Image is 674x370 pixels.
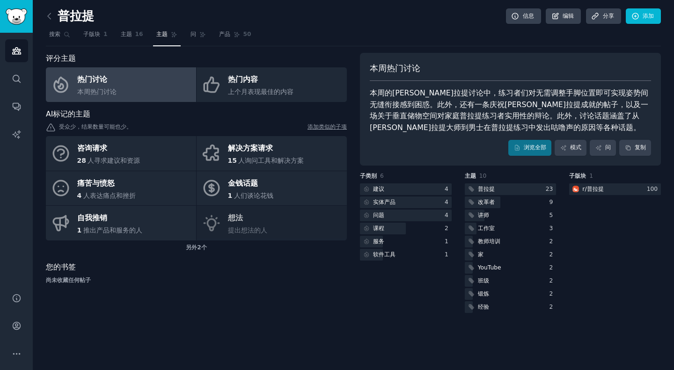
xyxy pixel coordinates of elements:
[49,31,60,37] font: 搜索
[569,173,586,179] font: 子版块
[478,304,489,310] font: 经验
[59,123,132,130] font: 受众少，结果数量可能也少。
[77,226,82,234] font: 1
[465,173,476,179] font: 主题
[77,192,82,199] font: 4
[549,290,553,297] font: 2
[46,67,196,102] a: 热门讨论本周热门讨论
[478,264,501,271] font: YouTube
[46,206,196,240] a: 自我推销1推出产品和服务的人
[197,244,207,251] font: 2个
[197,67,347,102] a: 热门内容上个月表现最佳的内容
[370,88,648,132] font: 本周的[PERSON_NAME]拉提讨论中，练习者们对无需调整手脚位置即可实现姿势间无缝衔接感到困惑。此外，还有一条庆祝[PERSON_NAME]拉提成就的帖子，以及一场关于垂直储物空间对家庭普...
[6,8,27,25] img: GummySearch 徽标
[46,171,196,206] a: 痛苦与愤怒4人表达痛点和挫折
[46,27,73,46] a: 搜索
[569,183,661,195] a: 普拉提r/普拉提100
[380,173,384,179] font: 6
[77,75,107,84] font: 热门讨论
[77,144,107,152] font: 咨询请求
[373,199,396,205] font: 实体产品
[603,13,614,19] font: 分享
[197,136,347,171] a: 解决方案请求15人询问工具和解决方案
[228,88,293,95] font: 上个月表现最佳的内容
[549,277,553,284] font: 2
[478,186,495,192] font: 普拉提
[465,249,557,261] a: 家2
[478,212,489,218] font: 讲师
[360,249,452,261] a: 软件工具1
[549,251,553,258] font: 2
[58,9,94,23] font: 普拉提
[121,31,132,37] font: 主题
[308,123,347,133] a: 添加类似的子项
[465,183,557,195] a: 普拉提23
[373,212,384,218] font: 问题
[643,13,654,19] font: 添加
[549,264,553,271] font: 2
[619,140,651,156] button: 复制
[243,31,251,37] font: 50
[360,173,377,179] font: 子类别
[360,223,452,234] a: 课程2
[465,301,557,313] a: 经验2
[360,210,452,221] a: 问题4
[190,31,196,37] font: 问
[445,212,448,218] font: 4
[88,157,140,164] font: 人寻求建议和资源
[478,238,500,245] font: 教师培训
[228,192,233,199] font: 1
[228,157,237,164] font: 15
[508,140,551,156] a: 浏览全部
[479,173,487,179] font: 10
[546,186,553,192] font: 23
[46,54,76,63] font: 评分主题
[77,213,107,222] font: 自我推销
[46,277,91,283] font: 尚未收藏任何帖子
[478,251,484,258] font: 家
[523,13,534,19] font: 信息
[373,251,396,258] font: 软件工具
[445,199,448,205] font: 4
[187,27,209,46] a: 问
[216,27,255,46] a: 产品50
[465,262,557,274] a: YouTube2
[77,179,115,188] font: 痛苦与愤怒
[238,157,304,164] font: 人询问工具和解决方案
[582,186,586,192] font: r/
[370,64,420,73] font: 本周热门讨论
[465,236,557,247] a: 教师培训2
[228,75,258,84] font: 热门内容
[77,157,86,164] font: 28
[572,186,579,192] img: 普拉提
[478,290,489,297] font: 锻炼
[549,199,553,205] font: 9
[234,192,273,199] font: 人们谈论花钱
[635,144,646,151] font: 复制
[103,31,108,37] font: 1
[373,225,384,232] font: 课程
[465,210,557,221] a: 讲师5
[186,244,197,251] font: 另外
[570,144,581,151] font: 模式
[465,275,557,287] a: 班级2
[524,144,546,151] font: 浏览全部
[228,179,258,188] font: 金钱话题
[587,186,604,192] font: 普拉提
[117,27,147,46] a: 主题16
[83,31,100,37] font: 子版块
[546,8,581,24] a: 编辑
[465,288,557,300] a: 锻炼2
[478,199,495,205] font: 改革者
[478,225,495,232] font: 工作室
[46,109,90,118] font: AI标记的主题
[563,13,574,19] font: 编辑
[219,31,230,37] font: 产品
[445,238,448,245] font: 1
[80,27,111,46] a: 子版块1
[549,238,553,245] font: 2
[83,192,136,199] font: 人表达痛点和挫折
[589,173,593,179] font: 1
[135,31,143,37] font: 16
[478,277,489,284] font: 班级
